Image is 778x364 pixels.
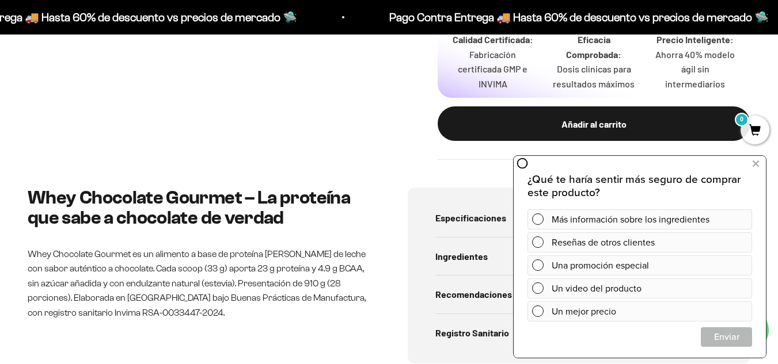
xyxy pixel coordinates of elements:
[435,314,723,352] summary: Registro Sanitario
[741,125,769,137] a: 0
[514,155,766,358] iframe: zigpoll-iframe
[435,237,723,275] summary: Ingredientes
[656,34,734,45] strong: Precio Inteligente:
[435,287,541,302] span: Recomendaciones de Uso
[28,247,371,320] p: Whey Chocolate Gourmet es un alimento a base de proteína [PERSON_NAME] de leche con sabor auténti...
[435,275,723,313] summary: Recomendaciones de Uso
[461,117,727,132] div: Añadir al carrito
[566,34,621,60] strong: Eficacia Comprobada:
[451,47,534,91] p: Fabricación certificada GMP e INVIMA
[435,325,509,340] span: Registro Sanitario
[438,106,750,141] button: Añadir al carrito
[435,249,488,264] span: Ingredientes
[435,210,506,225] span: Especificaciones
[385,8,765,26] p: Pago Contra Entrega 🚚 Hasta 60% de descuento vs precios de mercado 🛸
[735,113,749,127] mark: 0
[654,47,737,91] p: Ahorra 40% modelo ágil sin intermediarios
[553,62,636,91] p: Dosis clínicas para resultados máximos
[435,199,723,237] summary: Especificaciones
[453,34,533,45] strong: Calidad Certificada:
[28,187,371,228] h2: Whey Chocolate Gourmet – La proteína que sabe a chocolate de verdad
